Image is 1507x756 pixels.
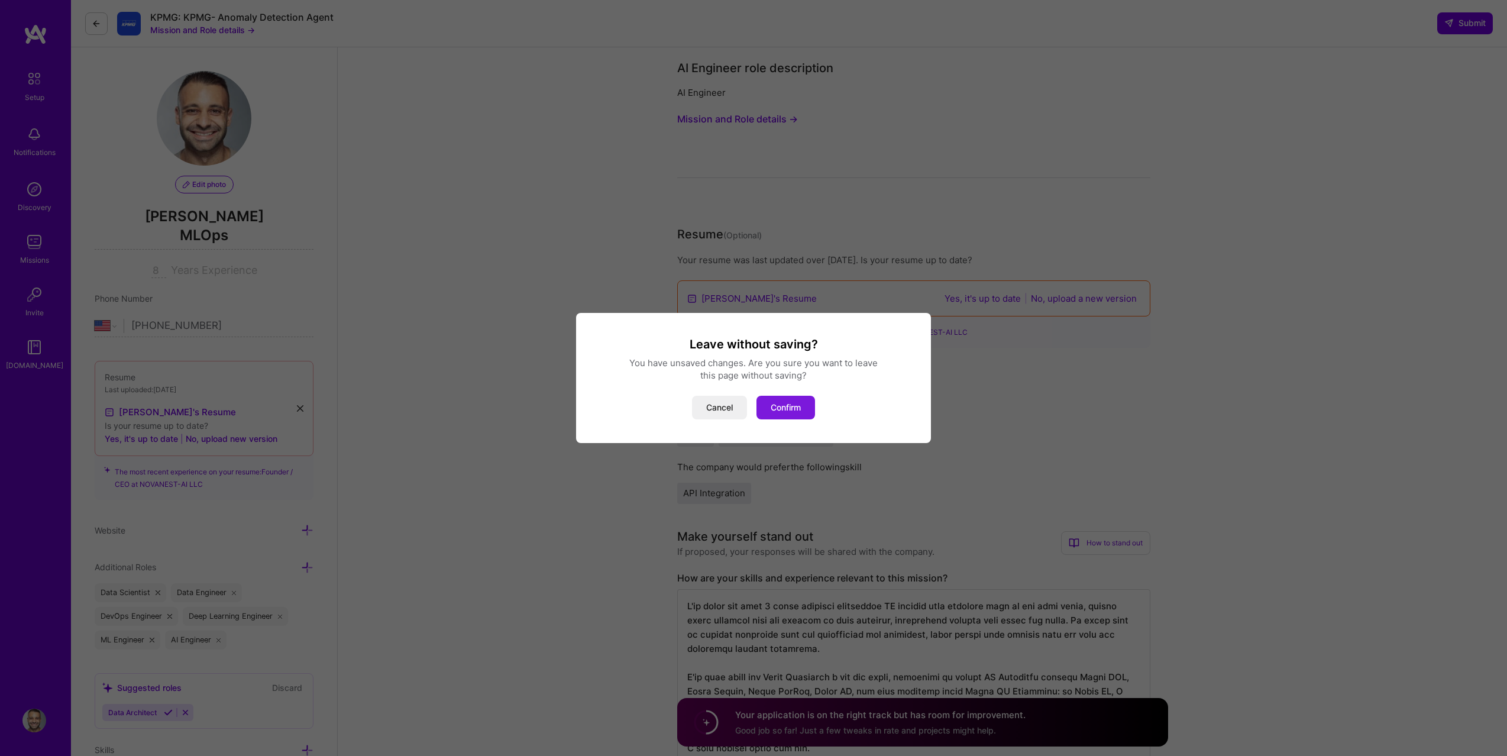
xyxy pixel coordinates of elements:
div: modal [576,313,931,443]
div: You have unsaved changes. Are you sure you want to leave [590,357,917,369]
div: this page without saving? [590,369,917,382]
h3: Leave without saving? [590,337,917,352]
button: Confirm [756,396,815,419]
button: Cancel [692,396,747,419]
